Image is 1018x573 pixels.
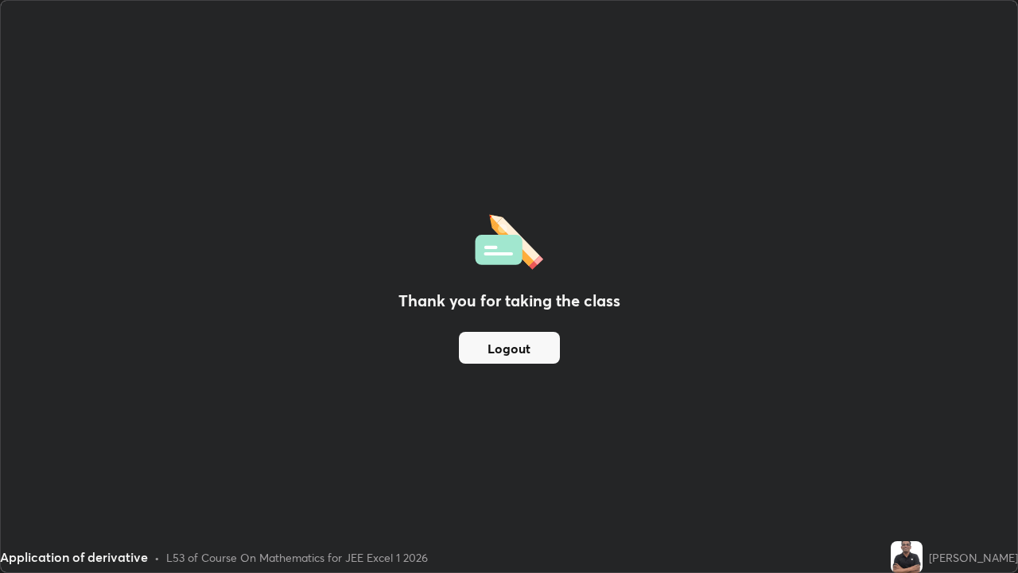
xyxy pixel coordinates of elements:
div: L53 of Course On Mathematics for JEE Excel 1 2026 [166,549,428,566]
button: Logout [459,332,560,364]
img: offlineFeedback.1438e8b3.svg [475,209,543,270]
img: 68f5c4e3b5444b35b37347a9023640a5.jpg [891,541,923,573]
h2: Thank you for taking the class [398,289,620,313]
div: • [154,549,160,566]
div: [PERSON_NAME] [929,549,1018,566]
